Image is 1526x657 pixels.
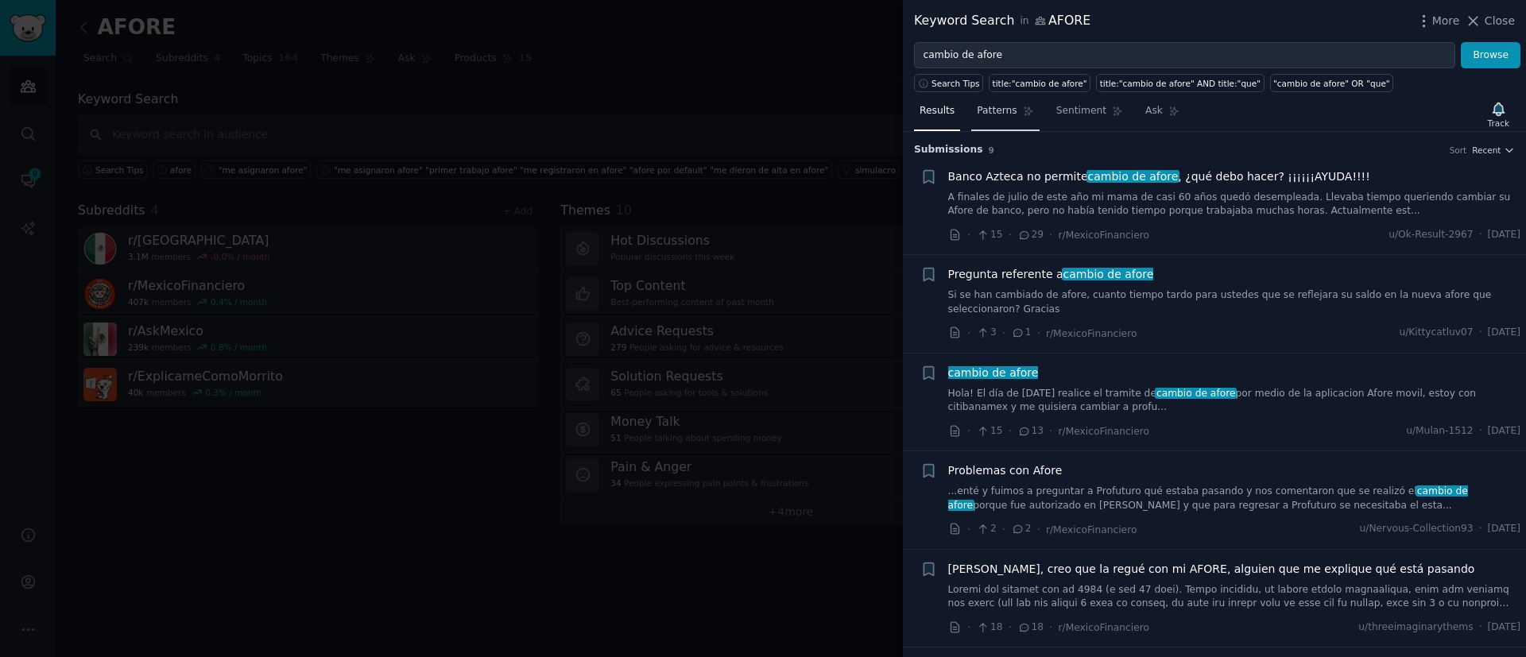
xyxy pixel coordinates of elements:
[948,266,1154,283] span: Pregunta referente a
[1416,13,1460,29] button: More
[1479,228,1482,242] span: ·
[1011,326,1031,340] span: 1
[989,74,1090,92] a: title:"cambio de afore"
[1399,326,1473,340] span: u/Kittycatluv07
[976,228,1002,242] span: 15
[1051,99,1129,131] a: Sentiment
[948,561,1475,578] a: [PERSON_NAME], creo que la regué con mi AFORE, alguien que me explique qué está pasando
[1037,325,1040,342] span: ·
[1096,74,1264,92] a: title:"cambio de afore" AND title:"que"
[1046,524,1137,535] span: r/MexicoFinanciero
[948,266,1154,283] a: Pregunta referente acambio de afore
[1488,620,1520,635] span: [DATE]
[1100,78,1261,89] div: title:"cambio de afore" AND title:"que"
[914,74,983,92] button: Search Tips
[1472,145,1501,156] span: Recent
[971,99,1039,131] a: Patterns
[914,143,983,157] span: Submission s
[1056,104,1106,118] span: Sentiment
[1049,619,1052,636] span: ·
[931,78,980,89] span: Search Tips
[948,288,1521,316] a: Si se han cambiado de afore, cuanto tiempo tardo para ustedes que se reflejara su saldo en la nue...
[948,168,1370,185] a: Banco Azteca no permitecambio de afore, ¿qué debo hacer? ¡¡¡¡¡¡AYUDA!!!!
[1450,145,1467,156] div: Sort
[948,485,1468,511] span: cambio de afore
[914,11,1090,31] div: Keyword Search AFORE
[948,485,1521,512] a: ...enté y fuimos a preguntar a Profuturo qué estaba pasando y nos comentaron que se realizó elcam...
[976,620,1002,635] span: 18
[1059,426,1149,437] span: r/MexicoFinanciero
[1482,98,1515,131] button: Track
[1488,228,1520,242] span: [DATE]
[1488,326,1520,340] span: [DATE]
[1037,521,1040,538] span: ·
[1062,268,1155,280] span: cambio de afore
[1020,14,1028,29] span: in
[1017,620,1044,635] span: 18
[1479,326,1482,340] span: ·
[1017,228,1044,242] span: 29
[1465,13,1515,29] button: Close
[1270,74,1394,92] a: "cambio de afore" OR "que"
[976,424,1002,439] span: 15
[1002,325,1005,342] span: ·
[1011,522,1031,536] span: 2
[993,78,1087,89] div: title:"cambio de afore"
[1009,423,1012,439] span: ·
[1389,228,1474,242] span: u/Ok-Result-2967
[948,583,1521,611] a: Loremi dol sitamet con ad 4984 (e sed 47 doei). Tempo incididu, ut labore etdolo magnaaliqua, eni...
[967,619,970,636] span: ·
[948,191,1521,218] a: A finales de julio de este año mi mama de casi 60 años quedó desempleada. Llevaba tiempo queriend...
[948,168,1370,185] span: Banco Azteca no permite , ¿qué debo hacer? ¡¡¡¡¡¡AYUDA!!!!
[1479,424,1482,439] span: ·
[1155,388,1237,399] span: cambio de afore
[1049,423,1052,439] span: ·
[1046,328,1137,339] span: r/MexicoFinanciero
[1002,521,1005,538] span: ·
[948,365,1039,381] a: cambio de afore
[1145,104,1163,118] span: Ask
[1059,622,1149,633] span: r/MexicoFinanciero
[1273,78,1390,89] div: "cambio de afore" OR "que"
[977,104,1017,118] span: Patterns
[976,326,996,340] span: 3
[1485,13,1515,29] span: Close
[948,387,1521,415] a: Hola! El día de [DATE] realice el tramite decambio de aforepor medio de la aplicacion Afore movil...
[1086,170,1179,183] span: cambio de afore
[1461,42,1520,69] button: Browse
[1406,424,1474,439] span: u/Mulan-1512
[1432,13,1460,29] span: More
[1009,226,1012,243] span: ·
[914,42,1455,69] input: Try a keyword related to your business
[1059,230,1149,241] span: r/MexicoFinanciero
[967,325,970,342] span: ·
[1472,145,1515,156] button: Recent
[1488,118,1509,129] div: Track
[1049,226,1052,243] span: ·
[1017,424,1044,439] span: 13
[1479,522,1482,536] span: ·
[976,522,996,536] span: 2
[947,366,1040,379] span: cambio de afore
[1009,619,1012,636] span: ·
[989,145,994,155] span: 9
[1479,620,1482,635] span: ·
[1140,99,1185,131] a: Ask
[1358,620,1473,635] span: u/threeimaginarythems
[914,99,960,131] a: Results
[967,521,970,538] span: ·
[920,104,955,118] span: Results
[948,462,1063,479] a: Problemas con Afore
[967,226,970,243] span: ·
[1488,522,1520,536] span: [DATE]
[1360,522,1474,536] span: u/Nervous-Collection93
[1488,424,1520,439] span: [DATE]
[967,423,970,439] span: ·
